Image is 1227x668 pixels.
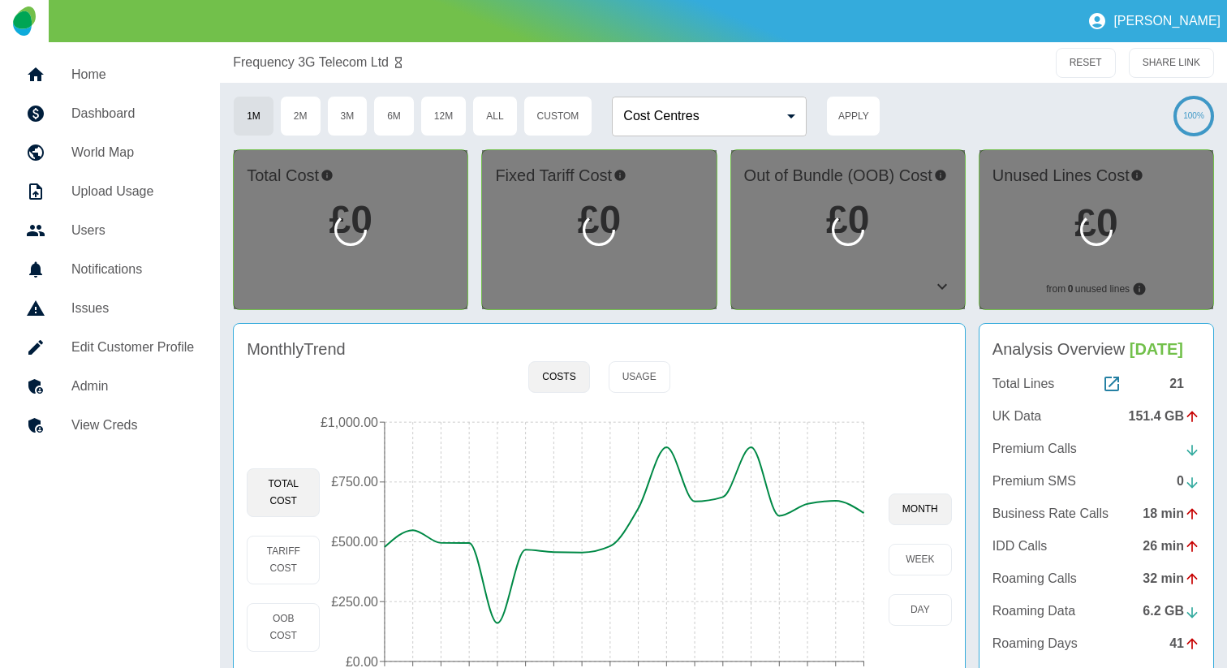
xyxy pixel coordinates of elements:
[1129,407,1200,426] div: 151.4 GB
[1143,504,1200,524] div: 18 min
[992,634,1200,653] a: Roaming Days41
[992,537,1200,556] a: IDD Calls26 min
[71,260,194,279] h5: Notifications
[523,96,593,136] button: Custom
[992,472,1200,491] a: Premium SMS0
[992,374,1200,394] a: Total Lines21
[1143,537,1200,556] div: 26 min
[889,594,952,626] button: day
[332,535,379,549] tspan: £500.00
[71,416,194,435] h5: View Creds
[1143,601,1200,621] div: 6.2 GB
[332,594,379,608] tspan: £250.00
[332,475,379,489] tspan: £750.00
[992,537,1048,556] p: IDD Calls
[1130,340,1183,358] span: [DATE]
[233,53,389,72] a: Frequency 3G Telecom Ltd
[321,415,378,429] tspan: £1,000.00
[420,96,467,136] button: 12M
[992,569,1077,588] p: Roaming Calls
[71,143,194,162] h5: World Map
[1169,374,1200,394] div: 21
[992,407,1200,426] a: UK Data151.4 GB
[13,328,207,367] a: Edit Customer Profile
[373,96,415,136] button: 6M
[992,337,1200,361] h4: Analysis Overview
[13,133,207,172] a: World Map
[992,504,1109,524] p: Business Rate Calls
[992,374,1055,394] p: Total Lines
[13,55,207,94] a: Home
[71,182,194,201] h5: Upload Usage
[247,603,320,652] button: OOB Cost
[992,601,1075,621] p: Roaming Data
[528,361,589,393] button: Costs
[1143,569,1200,588] div: 32 min
[247,337,346,361] h4: Monthly Trend
[247,536,320,584] button: Tariff Cost
[472,96,517,136] button: All
[992,439,1200,459] a: Premium Calls
[1081,5,1227,37] button: [PERSON_NAME]
[1056,48,1116,78] button: RESET
[280,96,321,136] button: 2M
[13,211,207,250] a: Users
[992,472,1076,491] p: Premium SMS
[826,96,880,136] button: Apply
[71,104,194,123] h5: Dashboard
[247,468,320,517] button: Total Cost
[992,504,1200,524] a: Business Rate Calls18 min
[13,94,207,133] a: Dashboard
[889,493,952,525] button: month
[71,65,194,84] h5: Home
[71,338,194,357] h5: Edit Customer Profile
[346,654,378,668] tspan: £0.00
[1169,634,1200,653] div: 41
[13,289,207,328] a: Issues
[1177,472,1200,491] div: 0
[992,601,1200,621] a: Roaming Data6.2 GB
[233,96,274,136] button: 1M
[13,250,207,289] a: Notifications
[13,367,207,406] a: Admin
[327,96,368,136] button: 3M
[992,569,1200,588] a: Roaming Calls32 min
[889,544,952,575] button: week
[992,634,1078,653] p: Roaming Days
[71,377,194,396] h5: Admin
[13,6,35,36] img: Logo
[992,407,1041,426] p: UK Data
[13,172,207,211] a: Upload Usage
[992,439,1077,459] p: Premium Calls
[1183,111,1204,120] text: 100%
[1129,48,1214,78] button: SHARE LINK
[1113,14,1221,28] p: [PERSON_NAME]
[13,406,207,445] a: View Creds
[71,299,194,318] h5: Issues
[71,221,194,240] h5: Users
[609,361,670,393] button: Usage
